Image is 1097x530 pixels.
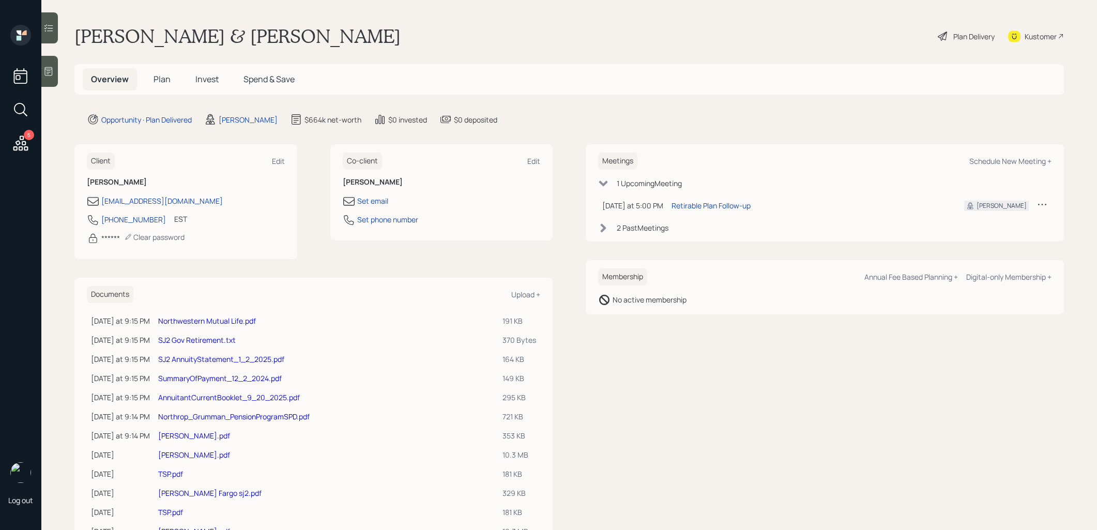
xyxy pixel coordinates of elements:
[502,392,536,403] div: 295 KB
[8,495,33,505] div: Log out
[502,354,536,365] div: 164 KB
[158,354,284,364] a: SJ2 AnnuityStatement_1_2_2025.pdf
[613,294,687,305] div: No active membership
[502,373,536,384] div: 149 KB
[24,130,34,140] div: 5
[158,412,310,421] a: Northrop_Grumman_PensionProgramSPD.pdf
[864,272,958,282] div: Annual Fee Based Planning +
[91,392,150,403] div: [DATE] at 9:15 PM
[977,201,1027,210] div: [PERSON_NAME]
[101,114,192,125] div: Opportunity · Plan Delivered
[158,450,230,460] a: [PERSON_NAME].pdf
[91,315,150,326] div: [DATE] at 9:15 PM
[966,272,1052,282] div: Digital-only Membership +
[101,195,223,206] div: [EMAIL_ADDRESS][DOMAIN_NAME]
[174,214,187,224] div: EST
[502,468,536,479] div: 181 KB
[158,488,262,498] a: [PERSON_NAME] Fargo sj2.pdf
[91,373,150,384] div: [DATE] at 9:15 PM
[158,431,230,441] a: [PERSON_NAME].pdf
[91,411,150,422] div: [DATE] at 9:14 PM
[357,214,418,225] div: Set phone number
[101,214,166,225] div: [PHONE_NUMBER]
[1025,31,1057,42] div: Kustomer
[502,488,536,498] div: 329 KB
[343,153,382,170] h6: Co-client
[617,222,668,233] div: 2 Past Meeting s
[343,178,541,187] h6: [PERSON_NAME]
[454,114,497,125] div: $0 deposited
[91,488,150,498] div: [DATE]
[91,430,150,441] div: [DATE] at 9:14 PM
[502,449,536,460] div: 10.3 MB
[91,73,129,85] span: Overview
[969,156,1052,166] div: Schedule New Meeting +
[357,195,388,206] div: Set email
[10,462,31,483] img: treva-nostdahl-headshot.png
[91,354,150,365] div: [DATE] at 9:15 PM
[502,430,536,441] div: 353 KB
[598,268,647,285] h6: Membership
[154,73,171,85] span: Plan
[87,286,133,303] h6: Documents
[502,335,536,345] div: 370 Bytes
[527,156,540,166] div: Edit
[158,316,256,326] a: Northwestern Mutual Life.pdf
[243,73,295,85] span: Spend & Save
[502,315,536,326] div: 191 KB
[953,31,995,42] div: Plan Delivery
[158,335,236,345] a: SJ2 Gov Retirement.txt
[672,200,751,211] div: Retirable Plan Follow-up
[219,114,278,125] div: [PERSON_NAME]
[158,469,183,479] a: TSP.pdf
[158,392,300,402] a: AnnuitantCurrentBooklet_9_20_2025.pdf
[91,468,150,479] div: [DATE]
[124,232,185,242] div: Clear password
[511,290,540,299] div: Upload +
[158,373,282,383] a: SummaryOfPayment_12_2_2024.pdf
[91,449,150,460] div: [DATE]
[602,200,663,211] div: [DATE] at 5:00 PM
[87,178,285,187] h6: [PERSON_NAME]
[598,153,637,170] h6: Meetings
[272,156,285,166] div: Edit
[158,507,183,517] a: TSP.pdf
[87,153,115,170] h6: Client
[388,114,427,125] div: $0 invested
[91,335,150,345] div: [DATE] at 9:15 PM
[91,507,150,518] div: [DATE]
[195,73,219,85] span: Invest
[502,411,536,422] div: 721 KB
[304,114,361,125] div: $664k net-worth
[617,178,682,189] div: 1 Upcoming Meeting
[74,25,401,48] h1: [PERSON_NAME] & [PERSON_NAME]
[502,507,536,518] div: 181 KB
